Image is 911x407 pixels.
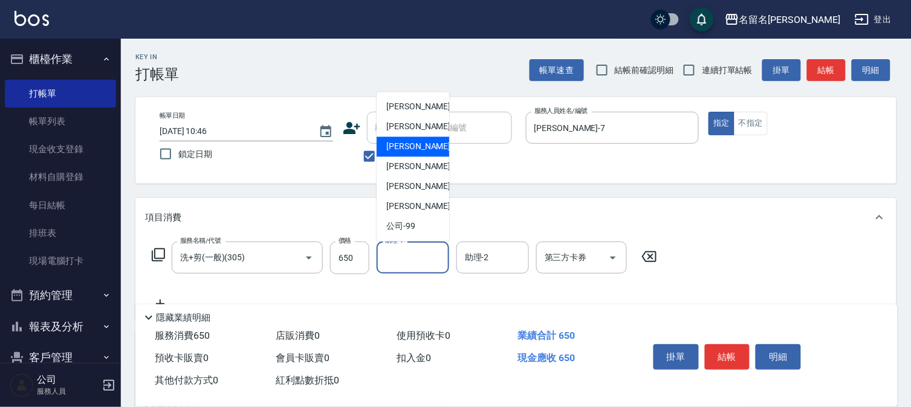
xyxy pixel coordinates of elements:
[807,59,846,82] button: 結帳
[386,121,458,133] span: [PERSON_NAME] -3
[386,181,462,193] span: [PERSON_NAME] -22
[5,163,116,191] a: 材料自購登錄
[705,344,750,370] button: 結帳
[5,43,116,75] button: 櫃檯作業
[386,220,415,233] span: 公司 -99
[5,342,116,373] button: 客戶管理
[311,117,340,146] button: Choose date, selected date is 2025-08-12
[852,59,890,82] button: 明細
[756,344,801,370] button: 明細
[15,11,49,26] img: Logo
[702,64,753,77] span: 連續打單結帳
[299,248,319,268] button: Open
[10,373,34,397] img: Person
[386,200,462,213] span: [PERSON_NAME] -22
[155,330,210,341] span: 服務消費 650
[5,311,116,342] button: 報表及分析
[517,330,575,341] span: 業績合計 650
[160,111,185,120] label: 帳單日期
[156,312,210,324] p: 隱藏業績明細
[276,374,339,386] span: 紅利點數折抵 0
[850,8,896,31] button: 登出
[339,236,351,245] label: 價格
[135,66,179,83] h3: 打帳單
[708,112,734,135] button: 指定
[386,161,462,173] span: [PERSON_NAME] -21
[653,344,699,370] button: 掛單
[276,330,320,341] span: 店販消費 0
[397,330,450,341] span: 使用預收卡 0
[386,141,458,153] span: [PERSON_NAME] -7
[603,248,623,268] button: Open
[145,211,181,224] p: 項目消費
[5,135,116,163] a: 現金收支登錄
[5,247,116,275] a: 現場電腦打卡
[720,7,845,32] button: 名留名[PERSON_NAME]
[5,219,116,247] a: 排班表
[5,280,116,311] button: 預約管理
[37,374,99,386] h5: 公司
[135,198,896,237] div: 項目消費
[5,107,116,135] a: 帳單列表
[739,12,840,27] div: 名留名[PERSON_NAME]
[180,236,221,245] label: 服務名稱/代號
[5,191,116,219] a: 每日結帳
[734,112,768,135] button: 不指定
[615,64,674,77] span: 結帳前確認明細
[135,53,179,61] h2: Key In
[386,101,458,114] span: [PERSON_NAME] -1
[160,121,306,141] input: YYYY/MM/DD hh:mm
[517,352,575,364] span: 現金應收 650
[762,59,801,82] button: 掛單
[397,352,431,364] span: 扣入金 0
[155,352,209,364] span: 預收卡販賣 0
[690,7,714,31] button: save
[5,80,116,107] a: 打帳單
[178,148,212,161] span: 鎖定日期
[276,352,329,364] span: 會員卡販賣 0
[37,386,99,397] p: 服務人員
[155,374,218,386] span: 其他付款方式 0
[534,106,588,115] label: 服務人員姓名/編號
[530,59,584,82] button: 帳單速查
